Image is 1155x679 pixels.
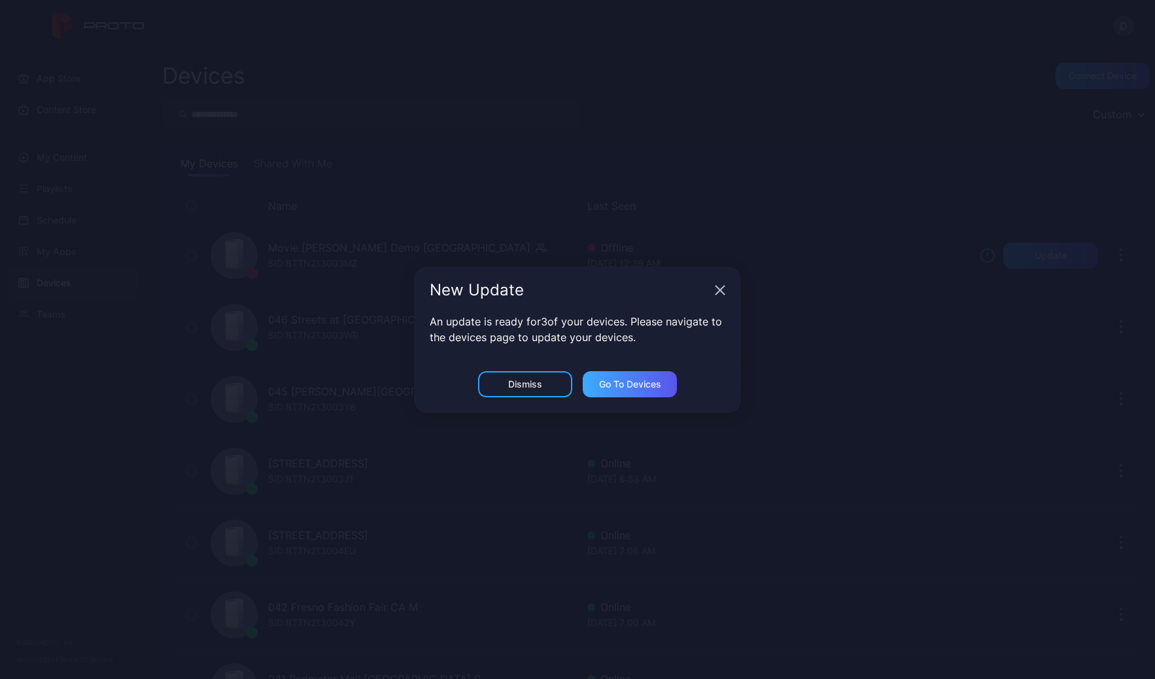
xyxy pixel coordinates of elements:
button: Dismiss [478,371,572,397]
button: Go to devices [583,371,677,397]
div: New Update [430,282,710,298]
div: Go to devices [599,379,661,389]
div: Dismiss [508,379,542,389]
p: An update is ready for 3 of your devices. Please navigate to the devices page to update your devi... [430,314,725,345]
